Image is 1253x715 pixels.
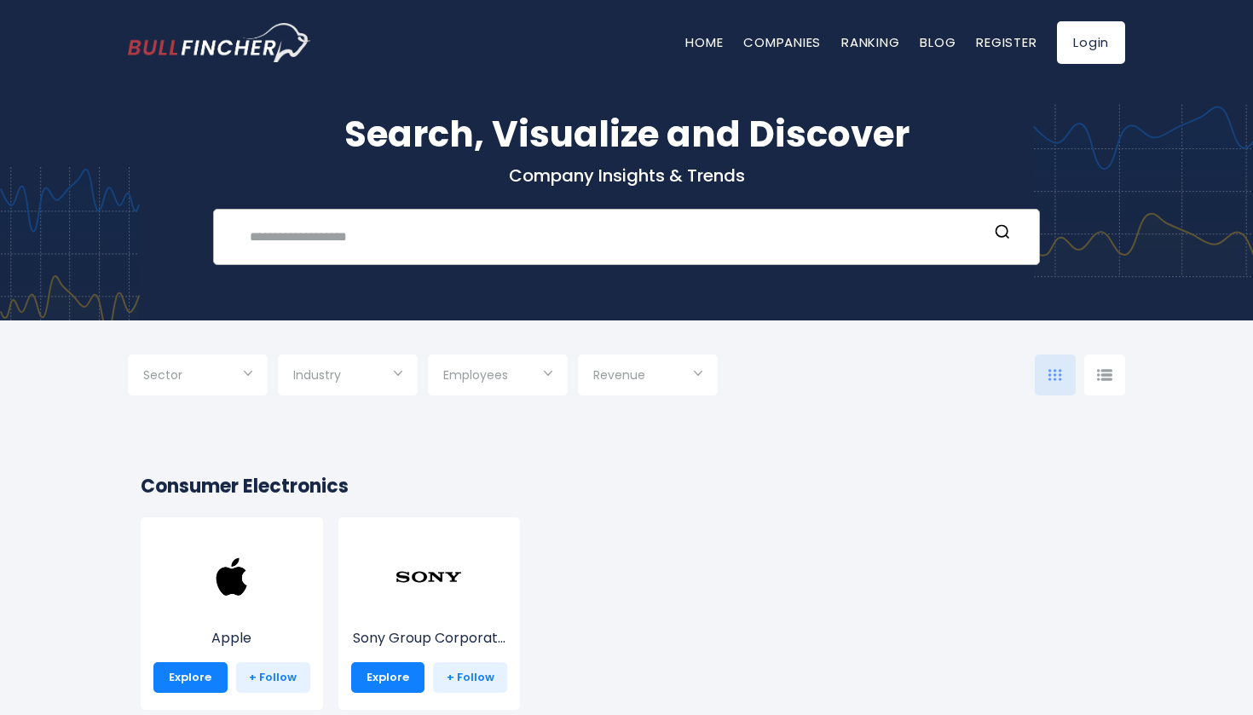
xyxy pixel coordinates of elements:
p: Sony Group Corporation [351,628,508,649]
span: Industry [293,367,341,383]
a: Go to homepage [128,23,311,62]
h1: Search, Visualize and Discover [128,107,1125,161]
a: Home [685,33,723,51]
p: Company Insights & Trends [128,164,1125,187]
a: Sony Group Corporat... [351,574,508,649]
img: icon-comp-list-view.svg [1097,369,1112,381]
a: Ranking [841,33,899,51]
a: Explore [153,662,228,693]
a: + Follow [236,662,310,693]
img: AAPL.png [198,543,266,611]
a: Apple [153,574,310,649]
a: Login [1057,21,1125,64]
input: Selection [143,361,252,392]
a: Companies [743,33,821,51]
a: Explore [351,662,425,693]
h2: Consumer Electronics [141,472,1112,500]
span: Sector [143,367,182,383]
input: Selection [293,361,402,392]
a: Register [976,33,1036,51]
a: + Follow [433,662,507,693]
input: Selection [593,361,702,392]
img: SONY.png [395,543,463,611]
img: bullfincher logo [128,23,311,62]
input: Selection [443,361,552,392]
p: Apple [153,628,310,649]
a: Blog [920,33,956,51]
img: icon-comp-grid.svg [1048,369,1062,381]
span: Revenue [593,367,645,383]
span: Employees [443,367,508,383]
button: Search [991,223,1013,245]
